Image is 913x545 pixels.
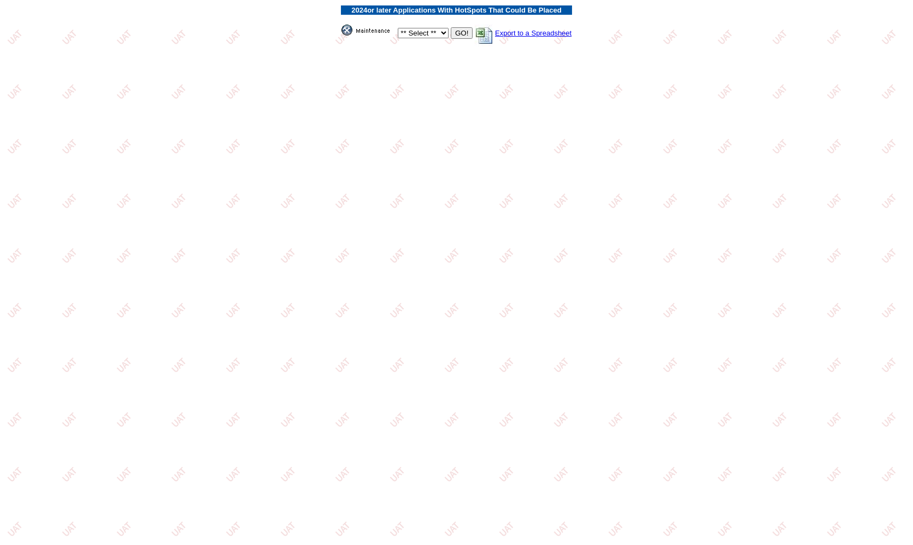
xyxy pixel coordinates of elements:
[341,5,573,15] td: or later Applications With HotSpots That Could Be Placed
[351,6,367,14] span: 2024
[341,25,396,36] img: maint.gif
[475,29,572,37] a: Export to a Spreadsheet
[475,25,495,46] img: MSExcel.jpg
[451,27,473,39] input: GO!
